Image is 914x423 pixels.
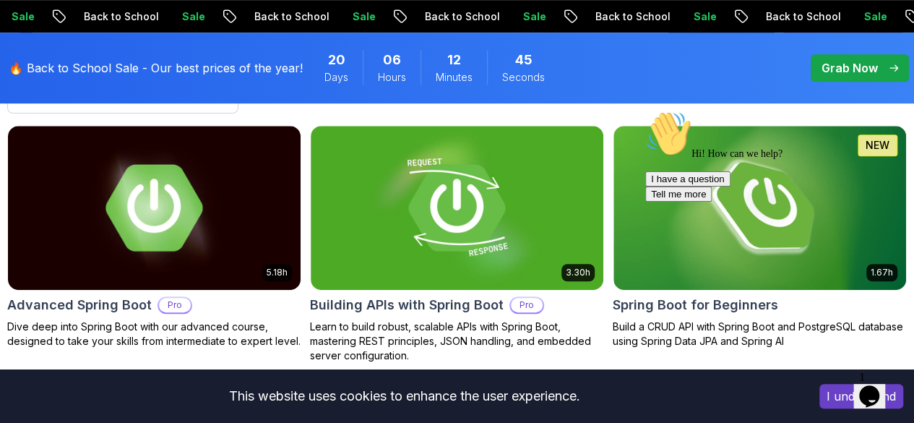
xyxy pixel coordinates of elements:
[7,320,301,349] p: Dive deep into Spring Boot with our advanced course, designed to take your skills from intermedia...
[502,70,545,85] span: Seconds
[72,9,170,24] p: Back to School
[6,6,52,52] img: :wave:
[822,59,878,77] p: Grab Now
[6,43,143,54] span: Hi! How can we help?
[378,70,406,85] span: Hours
[613,126,906,290] img: Spring Boot for Beginners card
[383,50,401,70] span: 6 Hours
[613,320,907,349] p: Build a CRUD API with Spring Boot and PostgreSQL database using Spring Data JPA and Spring AI
[819,384,903,409] button: Accept cookies
[328,50,345,70] span: 20 Days
[11,380,798,412] div: This website uses cookies to enhance the user experience.
[515,50,533,70] span: 45 Seconds
[436,70,473,85] span: Minutes
[566,267,590,278] p: 3.30h
[511,298,543,312] p: Pro
[6,6,266,97] div: 👋Hi! How can we help?I have a questionTell me more
[681,9,728,24] p: Sale
[6,67,91,82] button: I have a question
[311,126,603,290] img: Building APIs with Spring Boot card
[242,9,340,24] p: Back to School
[754,9,852,24] p: Back to School
[852,9,898,24] p: Sale
[613,295,778,315] h2: Spring Boot for Beginners
[511,9,557,24] p: Sale
[159,298,191,312] p: Pro
[9,59,303,77] p: 🔥 Back to School Sale - Our best prices of the year!
[7,295,152,315] h2: Advanced Spring Boot
[310,125,604,363] a: Building APIs with Spring Boot card3.30hBuilding APIs with Spring BootProLearn to build robust, s...
[583,9,681,24] p: Back to School
[310,320,604,363] p: Learn to build robust, scalable APIs with Spring Boot, mastering REST principles, JSON handling, ...
[853,365,900,409] iframe: chat widget
[639,105,900,358] iframe: chat widget
[8,126,301,290] img: Advanced Spring Boot card
[324,70,348,85] span: Days
[340,9,387,24] p: Sale
[6,82,72,97] button: Tell me more
[170,9,216,24] p: Sale
[447,50,461,70] span: 12 Minutes
[267,267,288,278] p: 5.18h
[310,295,504,315] h2: Building APIs with Spring Boot
[613,125,907,349] a: Spring Boot for Beginners card1.67hNEWSpring Boot for BeginnersBuild a CRUD API with Spring Boot ...
[7,125,301,349] a: Advanced Spring Boot card5.18hAdvanced Spring BootProDive deep into Spring Boot with our advanced...
[413,9,511,24] p: Back to School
